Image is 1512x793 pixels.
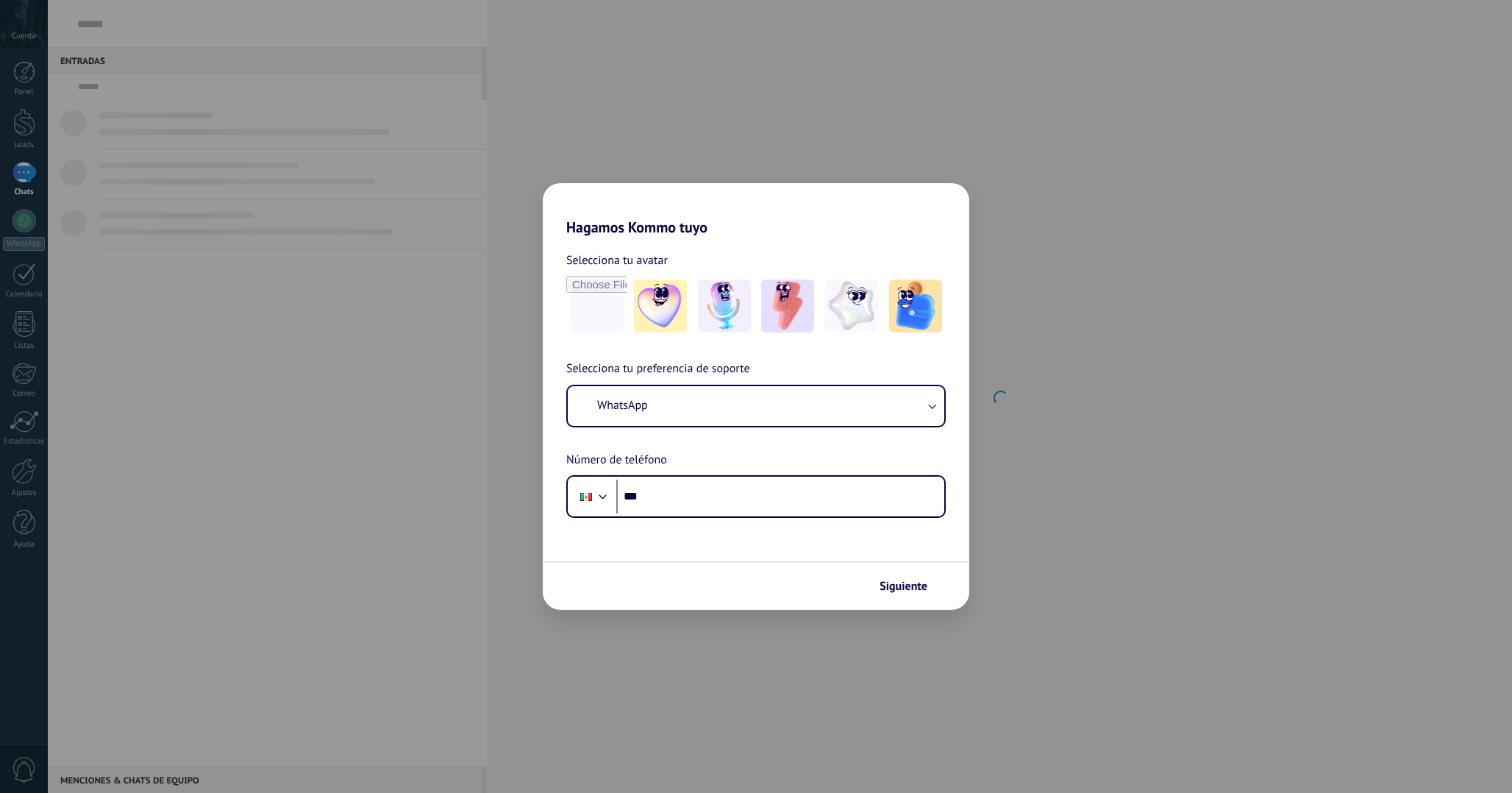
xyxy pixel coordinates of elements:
img: -1.jpeg [634,280,687,333]
span: Selecciona tu avatar [566,251,668,270]
span: Selecciona tu preferencia de soporte [566,360,750,379]
img: -2.jpeg [698,280,751,333]
span: Siguiente [880,581,927,591]
div: Mexico: + 52 [572,481,600,512]
button: Siguiente [873,574,947,599]
span: WhatsApp [597,398,648,413]
img: -5.jpeg [889,280,942,333]
img: -3.jpeg [761,280,814,333]
h2: Hagamos Kommo tuyo [543,183,969,236]
span: Número de teléfono [566,451,667,470]
img: -4.jpeg [825,280,878,333]
button: WhatsApp [568,386,944,426]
